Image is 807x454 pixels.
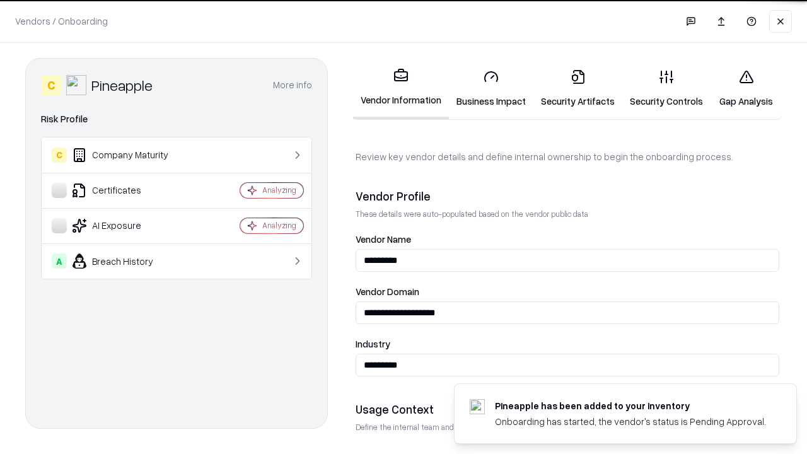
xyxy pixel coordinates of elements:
a: Security Controls [622,59,711,118]
label: Vendor Domain [356,287,779,296]
div: Onboarding has started, the vendor's status is Pending Approval. [495,415,766,428]
p: These details were auto-populated based on the vendor public data [356,209,779,219]
div: Pineapple [91,75,153,95]
img: pineappleenergy.com [470,399,485,414]
button: More info [273,74,312,96]
div: Analyzing [262,185,296,195]
label: Industry [356,339,779,349]
div: Usage Context [356,402,779,417]
div: Risk Profile [41,112,312,127]
a: Gap Analysis [711,59,782,118]
img: Pineapple [66,75,86,95]
div: Certificates [52,183,202,198]
div: C [41,75,61,95]
p: Review key vendor details and define internal ownership to begin the onboarding process. [356,150,779,163]
div: Vendor Profile [356,189,779,204]
a: Business Impact [449,59,533,118]
p: Define the internal team and reason for using this vendor. This helps assess business relevance a... [356,422,779,433]
a: Security Artifacts [533,59,622,118]
div: Pineapple has been added to your inventory [495,399,766,412]
p: Vendors / Onboarding [15,15,108,28]
div: Analyzing [262,220,296,231]
div: Company Maturity [52,148,202,163]
div: AI Exposure [52,218,202,233]
div: A [52,253,67,269]
div: Breach History [52,253,202,269]
div: C [52,148,67,163]
label: Vendor Name [356,235,779,244]
a: Vendor Information [353,58,449,119]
